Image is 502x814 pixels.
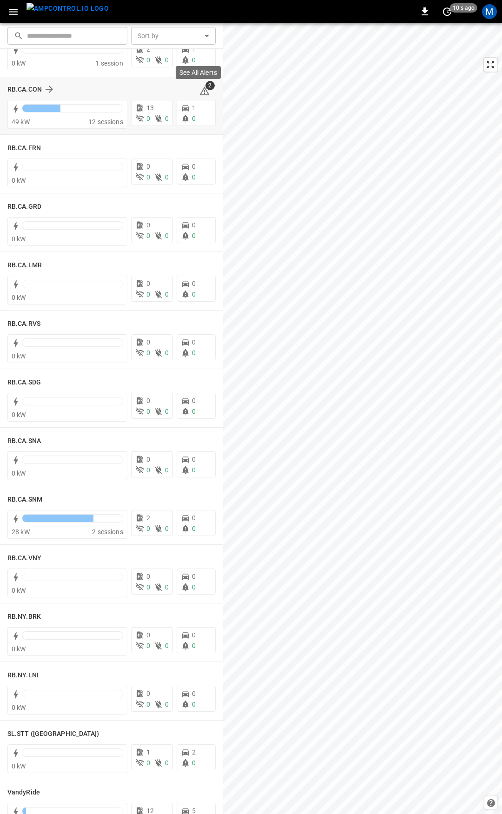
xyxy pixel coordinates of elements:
span: 0 [146,349,150,357]
span: 2 [205,81,215,90]
span: 1 [192,104,196,112]
span: 0 [146,701,150,708]
span: 0 [146,397,150,404]
span: 0 [192,408,196,415]
span: 0 [192,466,196,474]
span: 1 [192,46,196,53]
span: 0 kW [12,762,26,770]
span: 0 [192,338,196,346]
span: 0 [192,56,196,64]
h6: SL.STT (Statesville) [7,729,99,739]
h6: RB.NY.LNI [7,670,39,681]
span: 0 [192,690,196,697]
span: 10 s ago [450,3,477,13]
span: 0 [192,163,196,170]
span: 0 [165,56,169,64]
span: 0 [192,525,196,532]
span: 2 [192,748,196,756]
span: 0 kW [12,352,26,360]
span: 0 [192,514,196,522]
span: 0 [146,408,150,415]
div: profile-icon [482,4,497,19]
span: 0 [146,338,150,346]
h6: RB.CA.SDG [7,377,41,388]
span: 0 [192,397,196,404]
span: 0 [192,349,196,357]
span: 0 [165,291,169,298]
canvas: Map [223,23,502,814]
span: 0 [146,525,150,532]
span: 2 [146,46,150,53]
h6: RB.CA.SNA [7,436,41,446]
h6: RB.CA.RVS [7,319,40,329]
p: See All Alerts [179,68,217,77]
button: set refresh interval [440,4,455,19]
span: 0 [165,173,169,181]
h6: RB.NY.BRK [7,612,41,622]
span: 0 kW [12,470,26,477]
span: 0 [146,115,150,122]
h6: RB.CA.VNY [7,553,41,563]
span: 0 [146,573,150,580]
span: 0 [192,631,196,639]
span: 0 [146,221,150,229]
span: 0 [146,291,150,298]
span: 0 [192,642,196,649]
span: 0 [165,525,169,532]
span: 0 [192,232,196,239]
img: ampcontrol.io logo [26,3,109,14]
span: 0 [192,759,196,767]
h6: VandyRide [7,788,40,798]
span: 0 [165,349,169,357]
span: 0 [192,221,196,229]
span: 2 sessions [92,528,123,536]
span: 0 [165,232,169,239]
span: 0 [146,466,150,474]
span: 0 [146,631,150,639]
h6: RB.CA.SNM [7,495,42,505]
span: 0 kW [12,411,26,418]
span: 0 [146,583,150,591]
h6: RB.CA.GRD [7,202,41,212]
span: 1 [146,748,150,756]
span: 0 [192,701,196,708]
span: 1 session [95,60,123,67]
span: 28 kW [12,528,30,536]
span: 0 [146,642,150,649]
h6: RB.CA.LMR [7,260,42,271]
span: 0 [146,280,150,287]
span: 0 [146,456,150,463]
span: 0 [192,280,196,287]
span: 0 [192,115,196,122]
h6: RB.CA.CON [7,85,42,95]
span: 0 [165,583,169,591]
span: 0 [165,642,169,649]
span: 0 [165,466,169,474]
span: 0 [192,173,196,181]
span: 0 [146,56,150,64]
span: 0 [146,690,150,697]
span: 49 kW [12,118,30,126]
span: 0 [146,173,150,181]
span: 12 sessions [88,118,123,126]
span: 0 [192,583,196,591]
span: 0 kW [12,235,26,243]
span: 0 kW [12,177,26,184]
span: 2 [146,514,150,522]
span: 0 kW [12,60,26,67]
span: 0 [165,115,169,122]
span: 0 [165,759,169,767]
span: 13 [146,104,154,112]
span: 0 kW [12,704,26,711]
h6: RB.CA.FRN [7,143,41,153]
span: 0 [165,701,169,708]
span: 0 [146,232,150,239]
span: 0 [192,456,196,463]
span: 0 [146,163,150,170]
span: 0 kW [12,294,26,301]
span: 0 kW [12,645,26,653]
span: 0 [146,759,150,767]
span: 0 [192,573,196,580]
span: 0 kW [12,587,26,594]
span: 0 [192,291,196,298]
